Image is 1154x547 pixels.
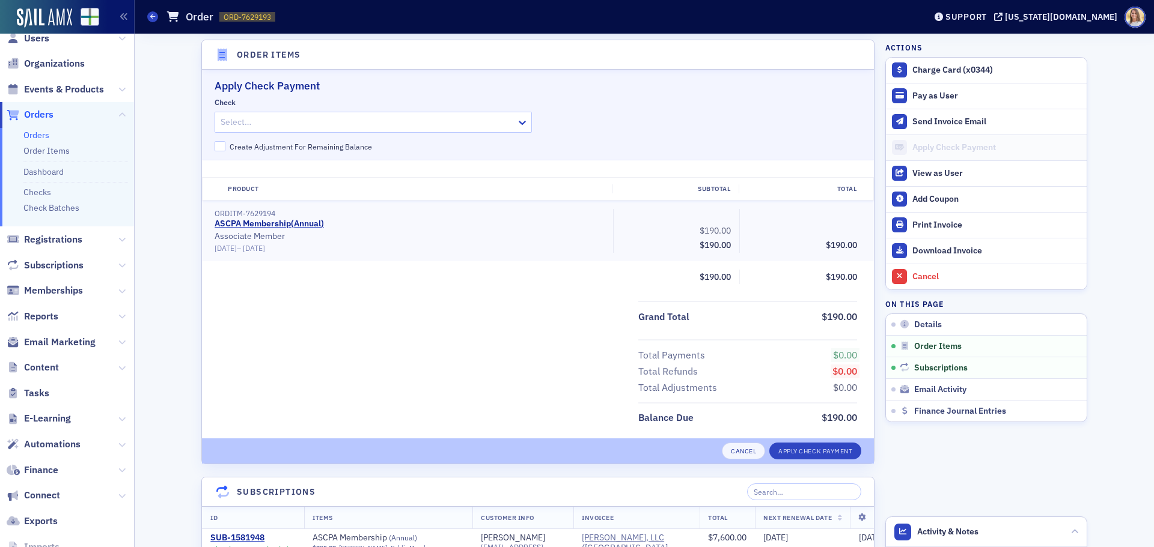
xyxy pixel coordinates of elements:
[186,10,213,24] h1: Order
[826,240,857,250] span: $190.00
[24,387,49,400] span: Tasks
[994,13,1122,21] button: [US_STATE][DOMAIN_NAME]
[17,8,72,28] img: SailAMX
[638,364,702,379] span: Total Refunds
[7,259,84,272] a: Subscriptions
[912,246,1081,256] div: Download Invoice
[708,532,746,543] span: $7,600.00
[23,202,79,213] a: Check Batches
[833,381,857,393] span: $0.00
[24,438,81,451] span: Automations
[219,184,612,194] div: Product
[481,533,545,543] a: [PERSON_NAME]
[23,187,51,198] a: Checks
[7,108,53,121] a: Orders
[210,533,296,543] div: SUB-1581948
[210,513,218,522] span: ID
[7,515,58,528] a: Exports
[638,310,689,324] div: Grand Total
[917,525,978,538] span: Activity & Notes
[700,271,731,282] span: $190.00
[24,32,49,45] span: Users
[945,11,987,22] div: Support
[912,142,1081,153] div: Apply Check Payment
[24,464,58,477] span: Finance
[912,271,1081,282] div: Cancel
[722,443,765,459] button: Cancel
[886,58,1087,83] button: Charge Card (x0344)
[912,220,1081,231] div: Print Invoice
[24,361,59,374] span: Content
[914,406,1006,417] span: Finance Journal Entries
[7,489,60,502] a: Connect
[822,310,857,322] span: $190.00
[859,532,884,543] span: [DATE]
[24,310,58,323] span: Reports
[638,364,698,379] div: Total Refunds
[7,361,59,374] a: Content
[7,32,49,45] a: Users
[769,443,861,459] button: Apply Check Payment
[81,8,99,26] img: SailAMX
[914,341,962,352] span: Order Items
[638,348,709,363] span: Total Payments
[23,130,49,141] a: Orders
[747,483,862,500] input: Search…
[215,78,861,94] h2: Apply Check Payment
[7,83,104,96] a: Events & Products
[886,83,1087,109] button: Pay as User
[7,412,71,425] a: E-Learning
[215,141,225,152] input: Create Adjustment For Remaining Balance
[739,184,865,194] div: Total
[912,91,1081,101] div: Pay as User
[7,438,81,451] a: Automations
[23,166,64,177] a: Dashboard
[886,186,1087,212] button: Add Coupon
[912,168,1081,179] div: View as User
[886,264,1087,289] button: Cancel
[24,489,60,502] span: Connect
[24,57,85,70] span: Organizations
[833,349,857,361] span: $0.00
[7,464,58,477] a: Finance
[313,513,333,522] span: Items
[237,49,301,61] h4: Order Items
[389,533,417,542] span: ( Annual )
[822,411,857,423] span: $190.00
[914,384,966,395] span: Email Activity
[24,233,82,246] span: Registrations
[912,194,1081,205] div: Add Coupon
[638,381,717,395] div: Total Adjustments
[243,243,265,253] span: [DATE]
[7,387,49,400] a: Tasks
[224,12,271,22] span: ORD-7629193
[215,98,236,107] div: Check
[832,365,857,377] span: $0.00
[23,145,70,156] a: Order Items
[885,298,1087,309] h4: On this page
[237,486,316,498] h4: Subscriptions
[24,108,53,121] span: Orders
[24,515,58,528] span: Exports
[914,363,968,373] span: Subscriptions
[886,238,1087,264] a: Download Invoice
[700,225,731,236] span: $190.00
[886,160,1087,186] button: View as User
[215,209,605,218] div: ORDITM-7629194
[912,65,1081,76] div: Charge Card (x0344)
[24,412,71,425] span: E-Learning
[481,513,534,522] span: Customer Info
[638,381,721,395] span: Total Adjustments
[24,83,104,96] span: Events & Products
[7,57,85,70] a: Organizations
[215,219,324,229] a: ASCPA Membership(Annual)
[215,243,237,253] span: [DATE]
[763,513,832,522] span: Next Renewal Date
[24,284,83,297] span: Memberships
[313,533,464,543] a: ASCPA Membership (Annual)
[7,233,82,246] a: Registrations
[215,244,605,253] div: –
[582,513,614,522] span: Invoicee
